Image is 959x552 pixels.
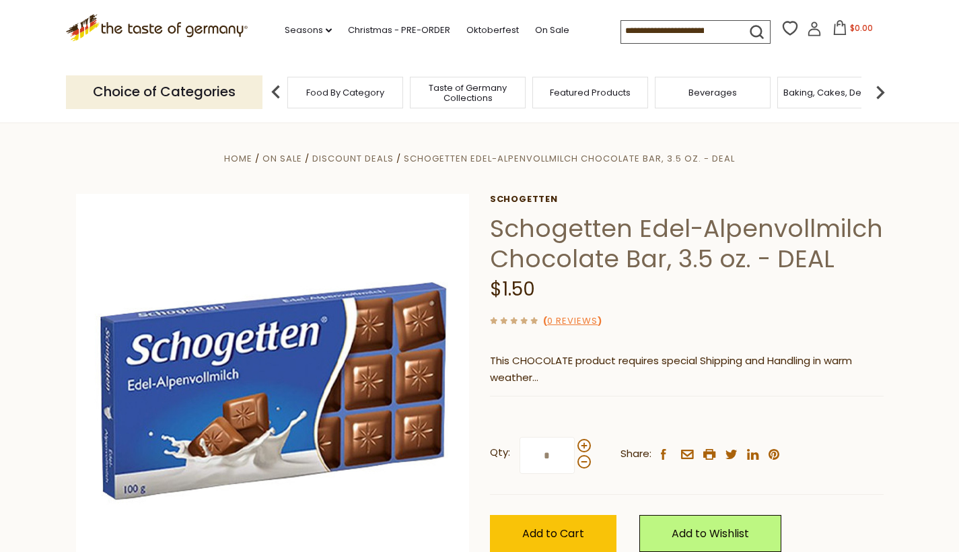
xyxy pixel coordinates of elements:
a: Schogetten [490,194,884,205]
a: Baking, Cakes, Desserts [783,88,888,98]
span: $1.50 [490,276,535,302]
a: Schogetten Edel-Alpenvollmilch Chocolate Bar, 3.5 oz. - DEAL [404,152,735,165]
span: Share: [620,446,651,462]
a: Food By Category [306,88,384,98]
a: Add to Wishlist [639,515,781,552]
a: Discount Deals [312,152,394,165]
img: previous arrow [262,79,289,106]
a: Beverages [688,88,737,98]
strong: Qty: [490,444,510,461]
a: Featured Products [550,88,631,98]
button: $0.00 [824,20,882,40]
img: next arrow [867,79,894,106]
a: Seasons [285,23,332,38]
a: On Sale [535,23,569,38]
a: Christmas - PRE-ORDER [348,23,450,38]
a: On Sale [262,152,302,165]
a: Home [224,152,252,165]
span: $0.00 [850,22,873,34]
p: This CHOCOLATE product requires special Shipping and Handling in warm weather [490,353,884,386]
h1: Schogetten Edel-Alpenvollmilch Chocolate Bar, 3.5 oz. - DEAL [490,213,884,274]
button: Add to Cart [490,515,616,552]
input: Qty: [520,437,575,474]
span: ( ) [543,314,602,327]
a: Taste of Germany Collections [414,83,522,103]
span: Add to Cart [522,526,584,541]
a: Oktoberfest [466,23,519,38]
a: 0 Reviews [547,314,598,329]
p: Choice of Categories [66,75,262,108]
